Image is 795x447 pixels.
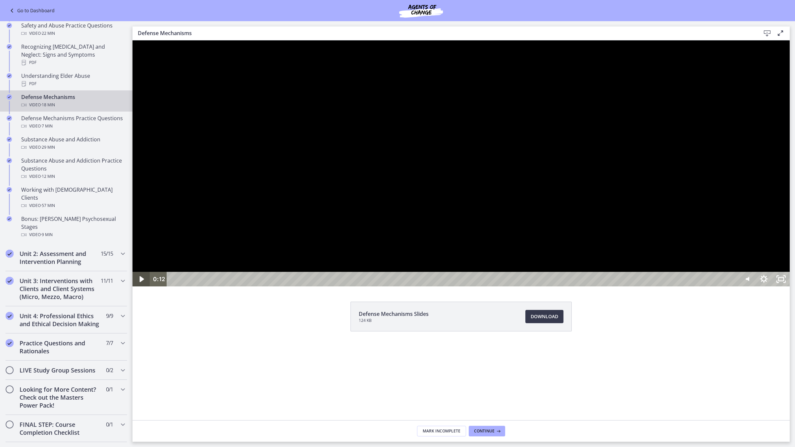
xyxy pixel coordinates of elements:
h2: LIVE Study Group Sessions [20,366,100,374]
span: Mark Incomplete [423,428,460,434]
span: · 9 min [41,231,53,239]
i: Completed [7,137,12,142]
i: Completed [7,73,12,78]
span: 0 / 2 [106,366,113,374]
div: Video [21,143,125,151]
div: Working with [DEMOGRAPHIC_DATA] Clients [21,186,125,210]
i: Completed [6,339,14,347]
span: · 29 min [41,143,55,151]
span: 9 / 9 [106,312,113,320]
div: PDF [21,80,125,88]
div: Video [21,173,125,180]
div: Recognizing [MEDICAL_DATA] and Neglect: Signs and Symptoms [21,43,125,67]
i: Completed [7,216,12,222]
i: Completed [6,250,14,258]
img: Agents of Change [381,3,461,19]
span: 7 / 7 [106,339,113,347]
div: Video [21,202,125,210]
div: Substance Abuse and Addiction Practice Questions [21,157,125,180]
i: Completed [7,44,12,49]
span: · 57 min [41,202,55,210]
div: Defense Mechanisms Practice Questions [21,114,125,130]
div: Substance Abuse and Addiction [21,135,125,151]
div: Safety and Abuse Practice Questions [21,22,125,37]
div: Video [21,231,125,239]
span: Download [531,313,558,321]
button: Show settings menu [623,231,640,246]
i: Completed [7,187,12,192]
h2: Unit 3: Interventions with Clients and Client Systems (Micro, Mezzo, Macro) [20,277,100,301]
span: 0 / 1 [106,385,113,393]
iframe: Video Lesson [132,40,790,286]
a: Go to Dashboard [8,7,55,15]
span: · 18 min [41,101,55,109]
div: Video [21,29,125,37]
i: Completed [7,94,12,100]
button: Unfullscreen [640,231,657,246]
div: Understanding Elder Abuse [21,72,125,88]
span: 0 / 1 [106,421,113,428]
i: Completed [6,277,14,285]
h2: Practice Questions and Rationales [20,339,100,355]
h2: Unit 2: Assessment and Intervention Planning [20,250,100,266]
span: Continue [474,428,495,434]
i: Completed [7,158,12,163]
span: Defense Mechanisms Slides [359,310,429,318]
h3: Defense Mechanisms [138,29,750,37]
div: Video [21,122,125,130]
i: Completed [7,23,12,28]
a: Download [525,310,563,323]
span: 11 / 11 [101,277,113,285]
div: Video [21,101,125,109]
span: · 22 min [41,29,55,37]
span: 15 / 15 [101,250,113,258]
h2: Looking for More Content? Check out the Masters Power Pack! [20,385,100,409]
h2: Unit 4: Professional Ethics and Ethical Decision Making [20,312,100,328]
i: Completed [7,116,12,121]
div: Defense Mechanisms [21,93,125,109]
button: Mark Incomplete [417,426,466,436]
div: PDF [21,59,125,67]
button: Continue [469,426,505,436]
h2: FINAL STEP: Course Completion Checklist [20,421,100,436]
i: Completed [6,312,14,320]
span: · 12 min [41,173,55,180]
span: · 7 min [41,122,53,130]
button: Mute [606,231,623,246]
div: Bonus: [PERSON_NAME] Psychosexual Stages [21,215,125,239]
span: 124 KB [359,318,429,323]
